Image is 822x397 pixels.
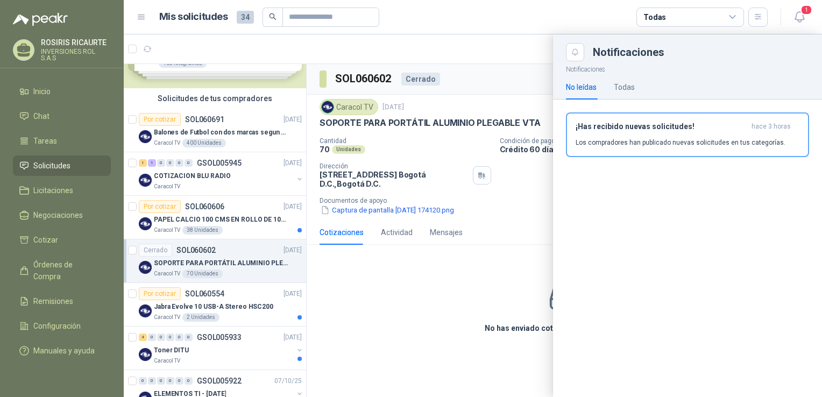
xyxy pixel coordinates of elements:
[13,106,111,126] a: Chat
[13,205,111,225] a: Negociaciones
[566,43,584,61] button: Close
[33,345,95,357] span: Manuales y ayuda
[33,110,49,122] span: Chat
[237,11,254,24] span: 34
[643,11,666,23] div: Todas
[566,81,597,93] div: No leídas
[159,9,228,25] h1: Mis solicitudes
[13,13,68,26] img: Logo peakr
[13,155,111,176] a: Solicitudes
[13,291,111,311] a: Remisiones
[33,234,58,246] span: Cotizar
[33,86,51,97] span: Inicio
[33,320,81,332] span: Configuración
[41,48,111,61] p: INVERSIONES ROL S.A.S
[13,254,111,287] a: Órdenes de Compra
[33,259,101,282] span: Órdenes de Compra
[13,131,111,151] a: Tareas
[269,13,277,20] span: search
[553,61,822,75] p: Notificaciones
[33,295,73,307] span: Remisiones
[33,185,73,196] span: Licitaciones
[576,122,747,131] h3: ¡Has recibido nuevas solicitudes!
[13,180,111,201] a: Licitaciones
[614,81,635,93] div: Todas
[33,160,70,172] span: Solicitudes
[33,135,57,147] span: Tareas
[800,5,812,15] span: 1
[13,316,111,336] a: Configuración
[752,122,791,131] span: hace 3 horas
[576,138,785,147] p: Los compradores han publicado nuevas solicitudes en tus categorías.
[13,81,111,102] a: Inicio
[13,341,111,361] a: Manuales y ayuda
[566,112,809,157] button: ¡Has recibido nuevas solicitudes!hace 3 horas Los compradores han publicado nuevas solicitudes en...
[33,209,83,221] span: Negociaciones
[41,39,111,46] p: ROSIRIS RICAURTE
[790,8,809,27] button: 1
[593,47,809,58] div: Notificaciones
[13,230,111,250] a: Cotizar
